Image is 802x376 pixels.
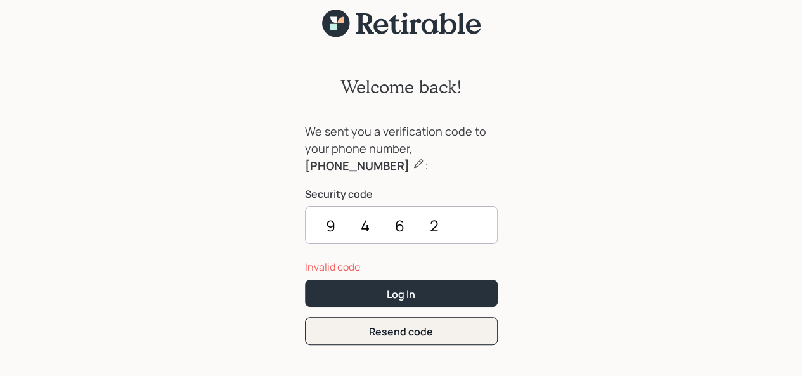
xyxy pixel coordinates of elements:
[305,158,410,173] b: [PHONE_NUMBER]
[305,123,498,174] div: We sent you a verification code to your phone number, :
[305,187,498,201] label: Security code
[305,259,498,275] div: Invalid code
[340,76,462,98] h2: Welcome back!
[369,325,433,339] div: Resend code
[305,280,498,307] button: Log In
[387,287,415,301] div: Log In
[305,317,498,344] button: Resend code
[305,206,498,244] input: ••••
